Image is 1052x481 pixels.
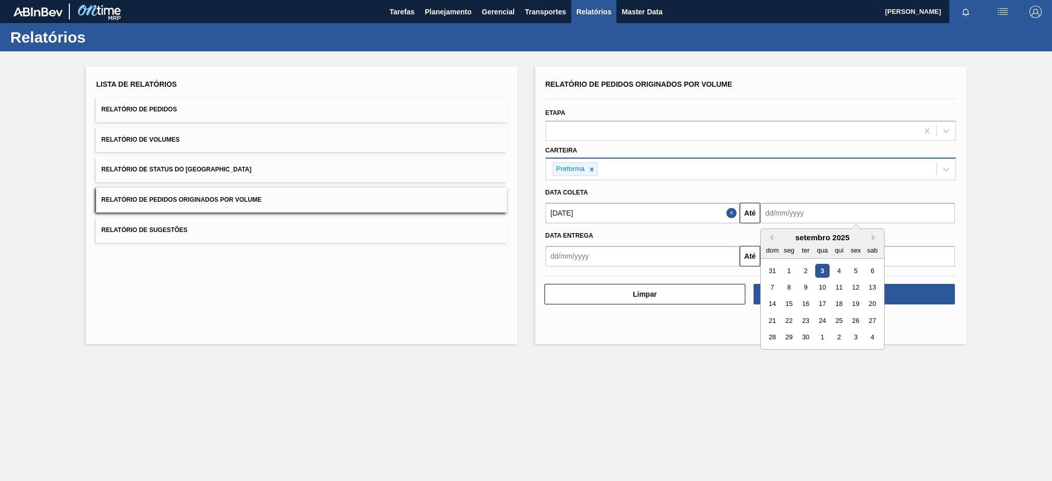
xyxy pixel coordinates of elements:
span: Gerencial [482,6,515,18]
img: TNhmsLtSVTkK8tSr43FrP2fwEKptu5GPRR3wAAAABJRU5ErkJggg== [13,7,63,16]
div: Choose domingo, 21 de setembro de 2025 [765,314,779,328]
button: Next Month [872,234,879,241]
img: Logout [1029,6,1042,18]
div: Choose quinta-feira, 11 de setembro de 2025 [832,280,846,294]
div: qua [816,243,830,257]
span: Transportes [525,6,566,18]
div: Choose quarta-feira, 24 de setembro de 2025 [816,314,830,328]
div: Choose domingo, 28 de setembro de 2025 [765,331,779,344]
div: Choose quarta-feira, 3 de setembro de 2025 [816,264,830,278]
div: dom [765,243,779,257]
label: Carteira [546,147,577,154]
span: Data entrega [546,232,593,239]
div: Choose segunda-feira, 8 de setembro de 2025 [782,280,796,294]
button: Close [726,203,740,223]
button: Relatório de Pedidos Originados por Volume [96,187,506,213]
div: Choose sexta-feira, 3 de outubro de 2025 [849,331,862,344]
button: Até [740,203,760,223]
span: Relatório de Volumes [101,136,179,143]
div: Choose segunda-feira, 22 de setembro de 2025 [782,314,796,328]
button: Limpar [544,284,746,304]
span: Relatório de Status do [GEOGRAPHIC_DATA] [101,166,251,173]
div: Choose sábado, 4 de outubro de 2025 [866,331,879,344]
input: dd/mm/yyyy [546,203,740,223]
label: Etapa [546,109,566,117]
div: sex [849,243,862,257]
span: Tarefas [389,6,415,18]
span: Relatório de Pedidos Originados por Volume [546,80,732,88]
div: Choose quinta-feira, 25 de setembro de 2025 [832,314,846,328]
div: setembro 2025 [761,233,884,242]
span: Lista de Relatórios [96,80,177,88]
div: seg [782,243,796,257]
button: Relatório de Status do [GEOGRAPHIC_DATA] [96,157,506,182]
div: sab [866,243,879,257]
div: Choose quinta-feira, 18 de setembro de 2025 [832,297,846,311]
span: Master Data [622,6,662,18]
div: Choose sábado, 20 de setembro de 2025 [866,297,879,311]
div: Choose terça-feira, 9 de setembro de 2025 [799,280,813,294]
button: Previous Month [766,234,773,241]
div: ter [799,243,813,257]
img: userActions [997,6,1009,18]
div: Choose terça-feira, 30 de setembro de 2025 [799,331,813,344]
div: Choose segunda-feira, 1 de setembro de 2025 [782,264,796,278]
div: month 2025-09 [764,262,880,345]
div: Preforma [553,163,587,176]
div: Choose domingo, 7 de setembro de 2025 [765,280,779,294]
div: Choose segunda-feira, 29 de setembro de 2025 [782,331,796,344]
div: Choose sábado, 27 de setembro de 2025 [866,314,879,328]
button: Até [740,246,760,266]
div: Choose terça-feira, 23 de setembro de 2025 [799,314,813,328]
div: Choose domingo, 31 de agosto de 2025 [765,264,779,278]
div: Choose quarta-feira, 17 de setembro de 2025 [816,297,830,311]
div: Choose sexta-feira, 5 de setembro de 2025 [849,264,862,278]
div: Choose sexta-feira, 12 de setembro de 2025 [849,280,862,294]
input: dd/mm/yyyy [760,203,955,223]
span: Data coleta [546,189,588,196]
button: Relatório de Volumes [96,127,506,152]
div: Choose domingo, 14 de setembro de 2025 [765,297,779,311]
span: Relatório de Sugestões [101,226,187,234]
div: Choose sexta-feira, 19 de setembro de 2025 [849,297,862,311]
div: Choose quinta-feira, 2 de outubro de 2025 [832,331,846,344]
input: dd/mm/yyyy [546,246,740,266]
div: Choose sábado, 6 de setembro de 2025 [866,264,879,278]
h1: Relatórios [10,31,193,43]
span: Planejamento [425,6,472,18]
div: Choose sábado, 13 de setembro de 2025 [866,280,879,294]
span: Relatório de Pedidos Originados por Volume [101,196,261,203]
span: Relatórios [576,6,611,18]
div: Choose sexta-feira, 26 de setembro de 2025 [849,314,862,328]
div: Choose terça-feira, 16 de setembro de 2025 [799,297,813,311]
button: Notificações [949,5,982,19]
button: Relatório de Sugestões [96,218,506,243]
div: Choose quinta-feira, 4 de setembro de 2025 [832,264,846,278]
div: Choose quarta-feira, 1 de outubro de 2025 [816,331,830,344]
button: Relatório de Pedidos [96,97,506,122]
span: Relatório de Pedidos [101,106,177,113]
div: Choose terça-feira, 2 de setembro de 2025 [799,264,813,278]
div: Choose segunda-feira, 15 de setembro de 2025 [782,297,796,311]
button: Download [754,284,955,304]
div: Choose quarta-feira, 10 de setembro de 2025 [816,280,830,294]
div: qui [832,243,846,257]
